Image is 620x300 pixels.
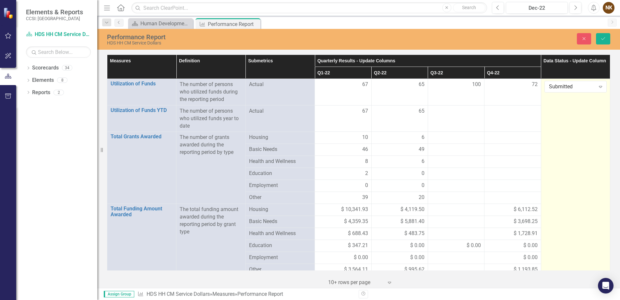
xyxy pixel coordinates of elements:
div: Submitted [549,83,595,91]
span: 100 [472,81,481,88]
span: $ 995.62 [404,266,424,273]
div: Human Development Svcs of [GEOGRAPHIC_DATA] Page [140,19,191,28]
span: 8 [365,158,368,165]
div: » » [137,291,354,298]
span: Basic Needs [249,146,311,153]
a: Total Funding Amount Awarded [111,206,173,217]
span: 46 [362,146,368,153]
span: $ 0.00 [523,242,538,249]
div: Performance Report [208,20,259,28]
span: $ 6,112.52 [514,206,538,213]
span: $ 4,119.50 [400,206,424,213]
span: Other [249,194,311,201]
div: The number of persons who utilized funds during the reporting period [180,81,242,103]
span: 65 [419,107,424,115]
span: Actual [249,107,311,115]
div: The number of grants awarded during the reporting period by type [180,134,242,156]
div: 34 [62,65,72,71]
span: Education [249,242,311,249]
span: Elements & Reports [26,8,83,16]
a: Utilization of Funds [111,81,173,87]
span: Employment [249,254,311,261]
span: $ 688.43 [348,230,368,237]
span: $ 0.00 [410,242,424,249]
span: Basic Needs [249,218,311,225]
button: Search [453,3,485,12]
div: The number of persons who utilized funds year to date [180,107,242,130]
span: 20 [419,194,424,201]
span: $ 0.00 [467,242,481,249]
span: $ 1,193.85 [514,266,538,273]
a: Elements [32,77,54,84]
span: $ 0.00 [523,254,538,261]
span: Housing [249,206,311,213]
span: $ 347.21 [348,242,368,249]
span: 72 [532,81,538,88]
a: Human Development Svcs of [GEOGRAPHIC_DATA] Page [130,19,191,28]
span: $ 0.00 [354,254,368,261]
span: Other [249,266,311,273]
span: 0 [422,182,424,189]
span: $ 4,359.35 [344,218,368,225]
button: NK [603,2,614,14]
div: 8 [57,78,67,83]
span: 6 [422,134,424,141]
span: 67 [362,107,368,115]
div: Dec-22 [508,4,566,12]
a: HDS HH CM Service Dollars [147,291,210,297]
div: The total funding amount awarded during the reporting period by grant type [180,206,242,235]
span: 65 [419,81,424,88]
span: 0 [365,182,368,189]
div: 2 [54,90,64,95]
span: $ 483.75 [404,230,424,237]
span: $ 10,341.93 [341,206,368,213]
span: Housing [249,134,311,141]
span: 2 [365,170,368,177]
span: 6 [422,158,424,165]
div: Open Intercom Messenger [598,278,614,294]
span: 0 [422,170,424,177]
span: Search [462,5,476,10]
a: Measures [212,291,235,297]
div: Performance Report [237,291,283,297]
span: 67 [362,81,368,88]
div: Performance Report [107,33,389,41]
div: HDS HH CM Service Dollars [107,41,389,45]
span: Health and Wellness [249,230,311,237]
span: Actual [249,81,311,88]
a: Scorecards [32,64,59,72]
a: HDS HH CM Service Dollars [26,31,91,38]
span: Health and Wellness [249,158,311,165]
small: CCSI: [GEOGRAPHIC_DATA] [26,16,83,21]
span: Employment [249,182,311,189]
span: $ 0.00 [410,254,424,261]
span: 10 [362,134,368,141]
span: 39 [362,194,368,201]
span: Education [249,170,311,177]
span: $ 3,698.25 [514,218,538,225]
span: $ 3,564.11 [344,266,368,273]
img: ClearPoint Strategy [3,7,15,19]
a: Total Grants Awarded [111,134,173,140]
span: $ 1,728.91 [514,230,538,237]
input: Search ClearPoint... [131,2,487,14]
a: Utilization of Funds YTD [111,107,173,113]
span: $ 5,881.40 [400,218,424,225]
input: Search Below... [26,46,91,58]
button: Dec-22 [506,2,568,14]
span: 49 [419,146,424,153]
a: Reports [32,89,50,96]
span: Assign Group [104,291,134,297]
